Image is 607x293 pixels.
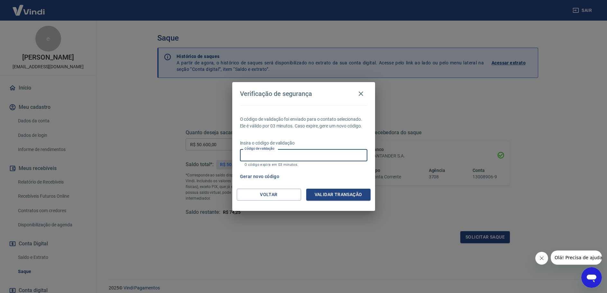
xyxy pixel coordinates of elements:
span: Olá! Precisa de ajuda? [4,5,54,10]
iframe: Fechar mensagem [535,252,548,265]
iframe: Mensagem da empresa [551,250,602,265]
button: Gerar novo código [237,171,282,183]
h4: Verificação de segurança [240,90,312,98]
label: Código de validação [244,146,274,151]
p: O código de validação foi enviado para o contato selecionado. Ele é válido por 03 minutos. Caso e... [240,116,367,129]
button: Voltar [237,189,301,201]
iframe: Botão para abrir a janela de mensagens [581,267,602,288]
button: Validar transação [306,189,371,201]
p: Insira o código de validação [240,140,367,146]
p: O código expira em 03 minutos. [244,163,363,167]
